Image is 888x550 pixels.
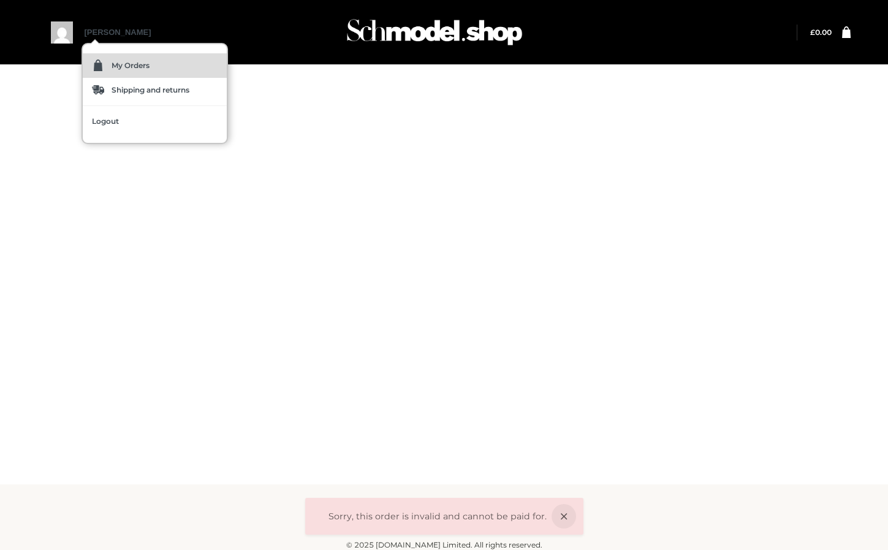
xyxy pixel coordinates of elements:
span: Logout [92,118,119,125]
span: My Orders [112,62,150,69]
img: shipping.svg [92,85,104,94]
span: £ [810,28,815,37]
bdi: 0.00 [810,28,832,37]
span: Shipping and returns [112,86,189,94]
a: [PERSON_NAME] [85,28,164,59]
a: £0.00 [810,28,832,37]
img: my-order-ico.svg [92,59,104,72]
img: Schmodel Admin 964 [343,8,526,56]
